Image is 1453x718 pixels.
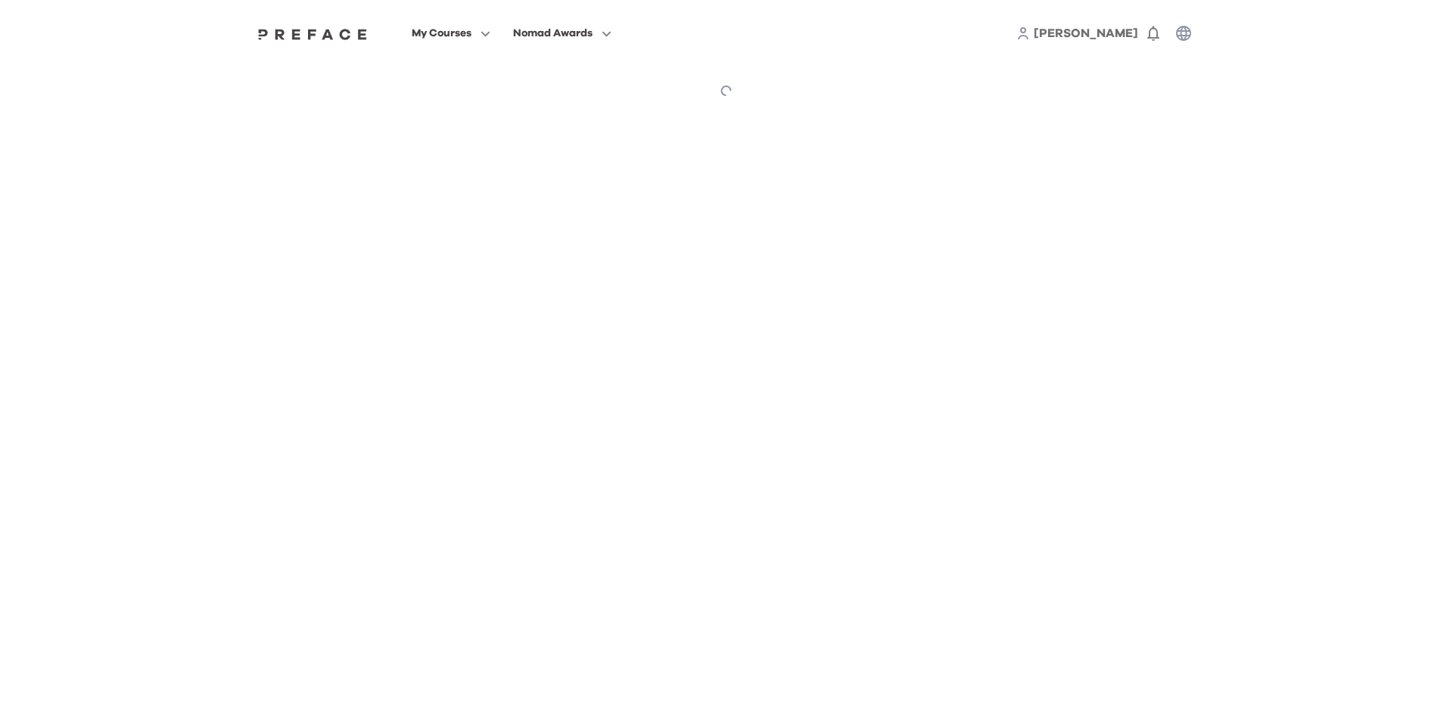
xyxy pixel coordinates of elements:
[254,28,371,40] img: Preface Logo
[412,24,471,42] span: My Courses
[1034,27,1138,39] span: [PERSON_NAME]
[513,24,593,42] span: Nomad Awards
[254,27,371,39] a: Preface Logo
[407,23,495,43] button: My Courses
[509,23,616,43] button: Nomad Awards
[1034,24,1138,42] a: [PERSON_NAME]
